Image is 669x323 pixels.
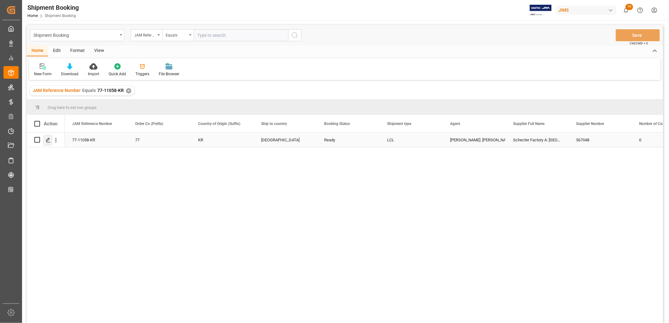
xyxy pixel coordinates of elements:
div: JAM Reference Number [134,31,156,38]
div: 77-11058-KR [65,133,128,147]
div: LCL [387,133,435,147]
div: 77 [135,133,183,147]
span: Booking Status [324,122,350,126]
div: Equals [166,31,187,38]
span: Order Co (Prefix) [135,122,163,126]
div: View [89,46,109,56]
div: Triggers [135,71,149,77]
div: Action [44,121,57,127]
div: KR [198,133,246,147]
button: open menu [30,29,124,41]
button: open menu [162,29,194,41]
span: 19 [626,4,633,10]
div: Shipment Booking [27,3,79,12]
button: JIMS [556,4,619,16]
div: Home [27,46,48,56]
span: 77-11058-KR [97,88,124,93]
span: Ship to country [261,122,287,126]
span: Ctrl/CMD + S [630,41,648,46]
div: New Form [34,71,52,77]
div: [GEOGRAPHIC_DATA] [261,133,309,147]
span: Drag here to set row groups [48,105,97,110]
div: Import [88,71,99,77]
button: show 19 new notifications [619,3,633,17]
button: Save [616,29,660,41]
span: Country of Origin (Suffix) [198,122,240,126]
div: [PERSON_NAME]. [PERSON_NAME] [450,133,498,147]
div: Quick Add [109,71,126,77]
div: Press SPACE to select this row. [27,133,65,147]
span: JAM Reference Number [72,122,112,126]
span: Equals [82,88,96,93]
div: File Browser [159,71,179,77]
input: Type to search [194,29,288,41]
button: open menu [131,29,162,41]
a: Home [27,14,38,18]
button: Help Center [633,3,647,17]
span: Shipment type [387,122,411,126]
span: Supplier Full Name [513,122,545,126]
div: Edit [48,46,66,56]
button: search button [288,29,301,41]
span: JAM Reference Number [33,88,81,93]
div: 567048 [569,133,632,147]
span: Agent [450,122,460,126]
img: Exertis%20JAM%20-%20Email%20Logo.jpg_1722504956.jpg [530,5,552,16]
div: Schecter Factory A: [GEOGRAPHIC_DATA] [506,133,569,147]
div: ✕ [126,88,131,93]
div: JIMS [556,6,616,15]
div: Ready [324,133,372,147]
span: Supplier Number [576,122,604,126]
div: Format [66,46,89,56]
div: Shipment Booking [33,31,117,39]
div: Download [61,71,78,77]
